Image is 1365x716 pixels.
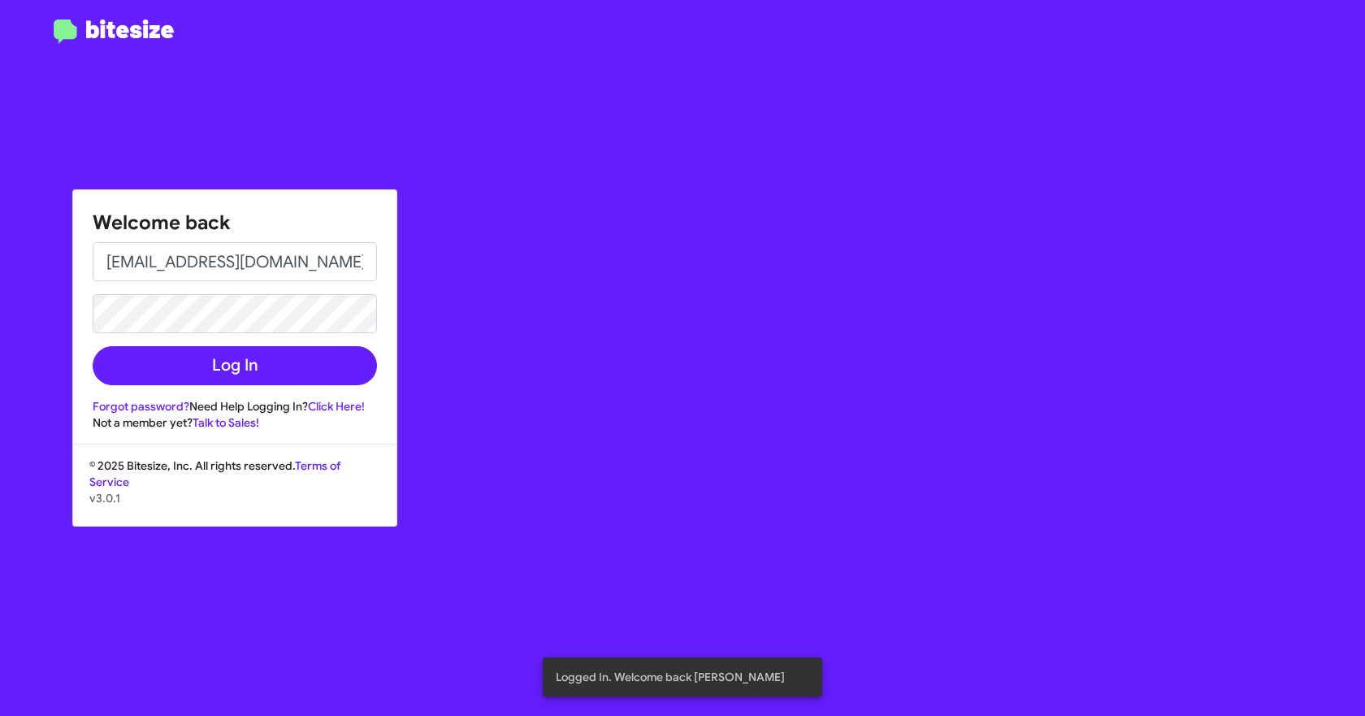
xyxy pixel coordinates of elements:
span: Logged In. Welcome back [PERSON_NAME] [556,669,785,685]
p: v3.0.1 [89,490,380,506]
a: Click Here! [308,399,365,414]
div: Need Help Logging In? [93,398,377,414]
button: Log In [93,346,377,385]
a: Talk to Sales! [193,415,259,430]
input: Email address [93,242,377,281]
a: Forgot password? [93,399,189,414]
h1: Welcome back [93,210,377,236]
div: © 2025 Bitesize, Inc. All rights reserved. [73,458,396,526]
div: Not a member yet? [93,414,377,431]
